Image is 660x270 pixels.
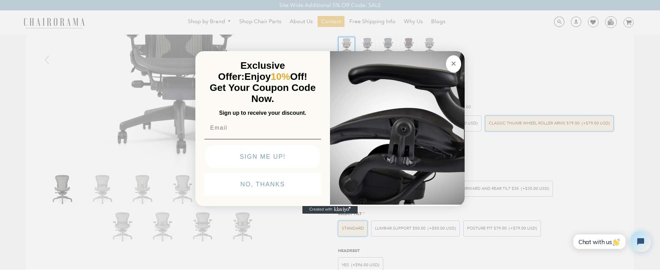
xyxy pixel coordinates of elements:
a: Created with Klaviyo - opens in a new tab [302,205,358,214]
span: 10% [271,71,290,82]
span: Exclusive Offer: [218,60,285,82]
button: Close dialog [446,55,461,73]
span: Sign up to receive your discount. [219,110,306,116]
span: Get Your Coupon Code Now. [210,82,316,104]
input: Email [204,121,321,135]
iframe: Tidio Chat [566,225,657,258]
button: NO, THANKS [204,173,321,196]
span: Enjoy Off! [244,71,307,82]
button: SIGN ME UP! [206,145,320,168]
img: 92d77583-a095-41f6-84e7-858462e0427a.jpeg [330,50,465,205]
